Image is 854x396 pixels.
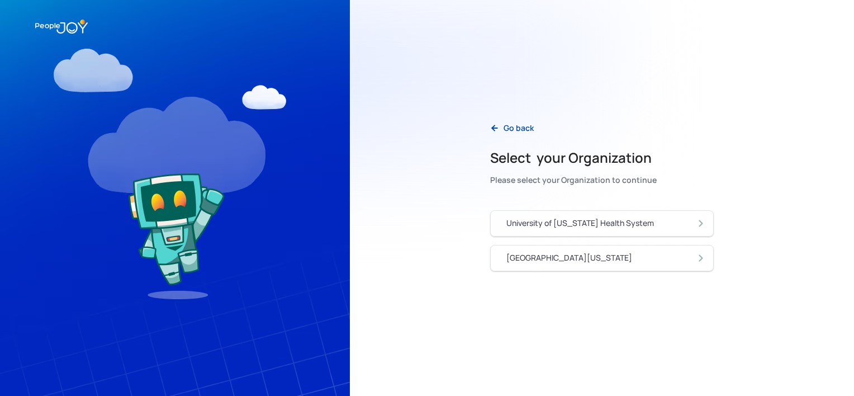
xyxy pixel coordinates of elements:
[504,122,534,134] div: Go back
[490,245,714,271] a: [GEOGRAPHIC_DATA][US_STATE]
[490,172,657,188] div: Please select your Organization to continue
[481,117,543,140] a: Go back
[506,252,632,263] div: [GEOGRAPHIC_DATA][US_STATE]
[490,149,657,167] h2: Select your Organization
[506,218,654,229] div: University of [US_STATE] Health System
[490,210,714,237] a: University of [US_STATE] Health System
